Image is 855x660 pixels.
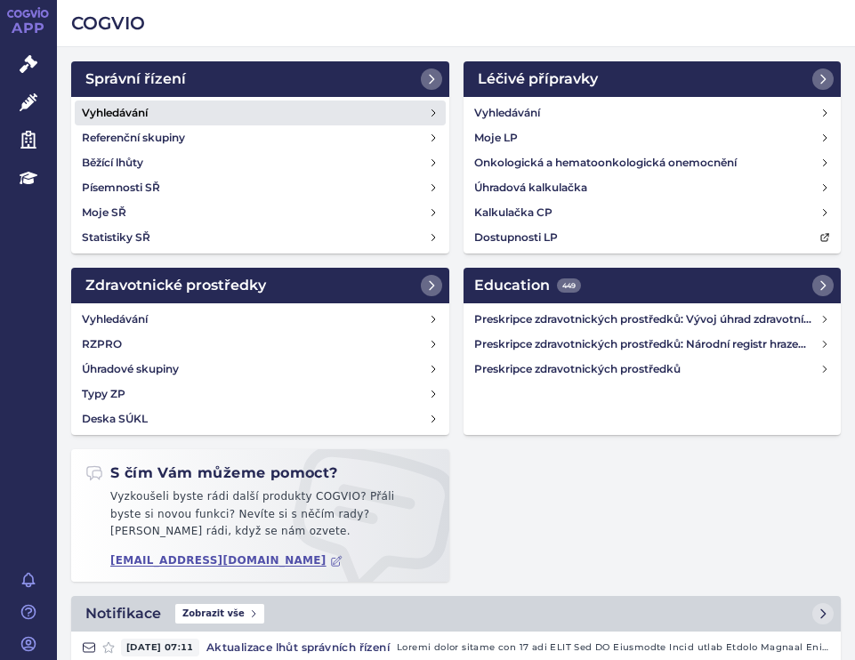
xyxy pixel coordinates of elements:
[75,150,446,175] a: Běžící lhůty
[464,268,842,303] a: Education449
[467,175,838,200] a: Úhradová kalkulačka
[82,310,148,328] h4: Vyhledávání
[467,200,838,225] a: Kalkulačka CP
[474,129,518,147] h4: Moje LP
[397,639,830,656] p: Loremi dolor sitame con 17 adi ELIT Sed DO Eiusmodte Incid utlab Etdolo Magnaal Enim ADMIN867993/...
[110,554,343,567] a: [EMAIL_ADDRESS][DOMAIN_NAME]
[474,204,553,221] h4: Kalkulačka CP
[75,175,446,200] a: Písemnosti SŘ
[71,268,449,303] a: Zdravotnické prostředky
[85,603,161,624] h2: Notifikace
[75,382,446,406] a: Typy ZP
[85,68,186,90] h2: Správní řízení
[467,357,838,382] a: Preskripce zdravotnických prostředků
[467,307,838,332] a: Preskripce zdravotnických prostředků: Vývoj úhrad zdravotních pojišťoven za zdravotnické prostředky
[474,335,820,353] h4: Preskripce zdravotnických prostředků: Národní registr hrazených zdravotnických služeb (NRHZS)
[75,332,446,357] a: RZPRO
[474,275,581,296] h2: Education
[82,204,126,221] h4: Moje SŘ
[75,200,446,225] a: Moje SŘ
[474,229,558,246] h4: Dostupnosti LP
[464,61,842,97] a: Léčivé přípravky
[75,307,446,332] a: Vyhledávání
[75,101,446,125] a: Vyhledávání
[82,129,185,147] h4: Referenční skupiny
[467,125,838,150] a: Moje LP
[557,278,581,293] span: 449
[82,385,125,403] h4: Typy ZP
[75,357,446,382] a: Úhradové skupiny
[474,154,737,172] h4: Onkologická a hematoonkologická onemocnění
[85,488,435,548] p: Vyzkoušeli byste rádi další produkty COGVIO? Přáli byste si novou funkci? Nevíte si s něčím rady?...
[71,61,449,97] a: Správní řízení
[474,179,587,197] h4: Úhradová kalkulačka
[75,125,446,150] a: Referenční skupiny
[82,104,148,122] h4: Vyhledávání
[75,406,446,431] a: Deska SÚKL
[82,360,179,378] h4: Úhradové skupiny
[71,596,841,632] a: NotifikaceZobrazit vše
[175,604,264,624] span: Zobrazit vše
[121,639,199,656] span: [DATE] 07:11
[85,463,338,483] h2: S čím Vám můžeme pomoct?
[82,335,122,353] h4: RZPRO
[467,101,838,125] a: Vyhledávání
[467,225,838,250] a: Dostupnosti LP
[82,179,160,197] h4: Písemnosti SŘ
[75,225,446,250] a: Statistiky SŘ
[467,332,838,357] a: Preskripce zdravotnických prostředků: Národní registr hrazených zdravotnických služeb (NRHZS)
[82,410,148,428] h4: Deska SÚKL
[82,154,143,172] h4: Běžící lhůty
[199,639,397,656] h4: Aktualizace lhůt správních řízení
[474,360,820,378] h4: Preskripce zdravotnických prostředků
[85,275,266,296] h2: Zdravotnické prostředky
[467,150,838,175] a: Onkologická a hematoonkologická onemocnění
[474,104,540,122] h4: Vyhledávání
[478,68,598,90] h2: Léčivé přípravky
[71,11,841,36] h2: COGVIO
[82,229,150,246] h4: Statistiky SŘ
[474,310,820,328] h4: Preskripce zdravotnických prostředků: Vývoj úhrad zdravotních pojišťoven za zdravotnické prostředky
